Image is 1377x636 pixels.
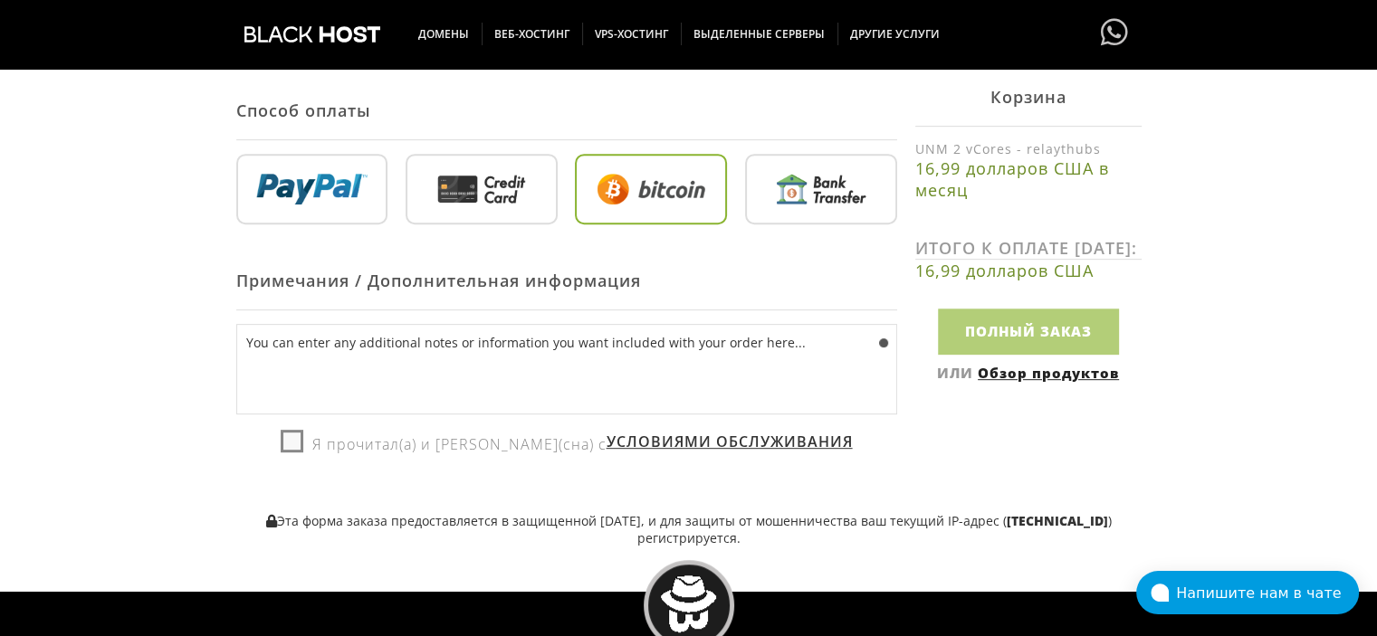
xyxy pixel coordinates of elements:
[236,270,641,291] font: Примечания / Дополнительная информация
[236,324,897,414] textarea: You can enter any additional notes or information you want included with your order here...
[915,260,1094,281] font: 16,99 долларов США
[418,26,469,42] font: ДОМЕНЫ
[494,26,569,42] font: ВЕБ-ХОСТИНГ
[915,157,1109,201] font: 16,99 долларов США в месяц
[637,512,1112,546] font: ) регистрируется.
[1176,584,1341,602] font: Напишите нам в чате
[312,434,607,454] font: Я прочитал(а) и [PERSON_NAME](сна) с
[915,140,1101,157] font: UNM 2 vCores - relaythubs
[990,86,1066,108] font: Корзина
[937,364,973,382] font: ИЛИ
[850,26,940,42] font: ДРУГИЕ УСЛУГИ
[607,432,853,451] a: Условиями обслуживания
[938,309,1119,355] input: Полный заказ
[1007,512,1108,529] font: [TECHNICAL_ID]
[277,512,1007,529] font: Эта форма заказа предоставляется в защищенной [DATE], и для защиты от мошенничества ваш текущий I...
[978,364,1119,382] a: Обзор продуктов
[745,154,897,224] img: Bank%20Transfer.png
[660,575,717,632] img: Талисман BlackHOST — Блэки.
[236,154,388,224] img: PayPal.png
[575,154,727,224] img: Bitcoin.png
[693,26,825,42] font: ВЫДЕЛЕННЫЕ СЕРВЕРЫ
[406,154,558,224] img: Credit%20Card.png
[915,237,1137,259] font: ИТОГО К ОПЛАТЕ [DATE]:
[595,26,668,42] font: VPS-ХОСТИНГ
[1136,571,1359,614] button: Напишите нам в чате
[236,100,371,121] font: Способ оплаты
